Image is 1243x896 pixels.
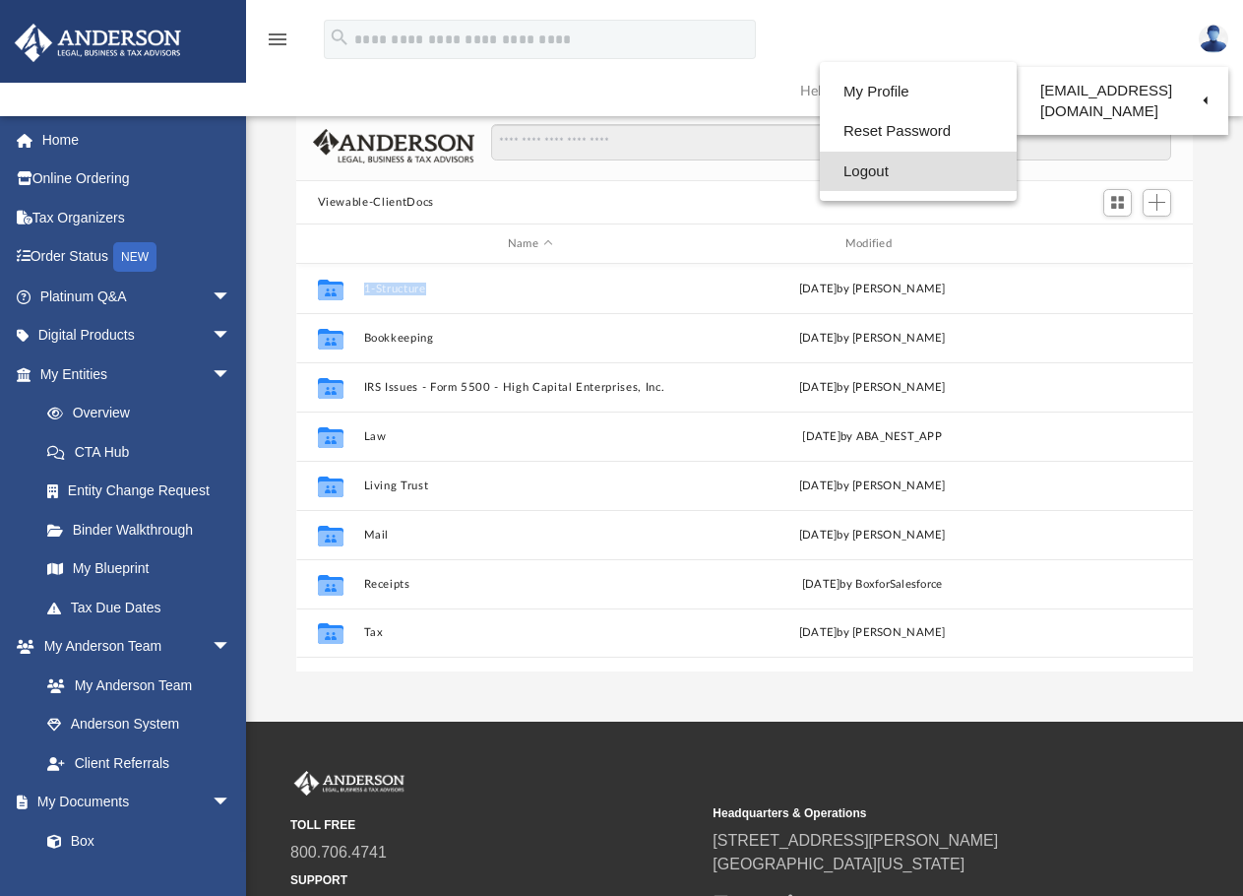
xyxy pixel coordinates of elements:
a: Logout [820,152,1017,192]
div: id [304,235,353,253]
a: Anderson System [28,705,251,744]
a: Order StatusNEW [14,237,261,278]
a: [GEOGRAPHIC_DATA][US_STATE] [713,856,964,872]
div: id [1047,235,1185,253]
button: Switch to Grid View [1103,189,1133,217]
img: User Pic [1199,25,1228,53]
a: Tax Organizers [14,198,261,237]
a: My Profile [820,72,1017,112]
div: [DATE] by BoxforSalesforce [706,576,1039,594]
a: My Documentsarrow_drop_down [14,783,251,822]
a: Client Referrals [28,743,251,783]
div: [DATE] by ABA_NEST_APP [706,428,1039,446]
small: TOLL FREE [290,816,699,834]
div: Modified [705,235,1038,253]
span: [DATE] [798,627,837,638]
a: Platinum Q&Aarrow_drop_down [14,277,261,316]
button: Mail [363,529,697,542]
a: Binder Walkthrough [28,510,261,549]
button: Law [363,430,697,443]
img: Anderson Advisors Platinum Portal [290,771,408,797]
a: Digital Productsarrow_drop_down [14,316,261,355]
a: Online Ordering [14,160,261,199]
small: Headquarters & Operations [713,804,1121,822]
div: [DATE] by [PERSON_NAME] [706,527,1039,544]
div: grid [296,264,1194,672]
span: arrow_drop_down [212,316,251,356]
div: NEW [113,242,156,272]
i: menu [266,28,289,51]
button: IRS Issues - Form 5500 - High Capital Enterprises, Inc. [363,381,697,394]
div: [DATE] by [PERSON_NAME] [706,330,1039,348]
img: Anderson Advisors Platinum Portal [9,24,187,62]
a: [STREET_ADDRESS][PERSON_NAME] [713,832,998,849]
a: Home [14,120,261,160]
span: arrow_drop_down [212,783,251,823]
a: My Anderson Teamarrow_drop_down [14,627,251,667]
a: Tax Due Dates [28,588,261,627]
span: arrow_drop_down [212,354,251,395]
a: CTA Hub [28,432,261,472]
button: 1-Structure [363,283,697,295]
a: menu [266,37,289,51]
span: arrow_drop_down [212,627,251,668]
button: Bookkeeping [363,332,697,345]
a: My Blueprint [28,549,251,589]
span: arrow_drop_down [212,277,251,317]
a: Overview [28,394,261,433]
button: Receipts [363,578,697,591]
div: Name [362,235,696,253]
a: Reset Password [820,111,1017,152]
div: [DATE] by [PERSON_NAME] [706,478,1039,495]
div: [DATE] by [PERSON_NAME] [706,281,1039,298]
a: Help Center [785,52,1007,130]
div: by [PERSON_NAME] [706,624,1039,642]
button: Tax [363,626,697,639]
a: My Anderson Team [28,666,241,705]
a: Entity Change Request [28,472,261,511]
button: Viewable-ClientDocs [318,194,434,212]
small: SUPPORT [290,871,699,889]
div: [DATE] by [PERSON_NAME] [706,379,1039,397]
button: Living Trust [363,480,697,492]
input: Search files and folders [491,124,1171,161]
button: Add [1143,189,1172,217]
a: [EMAIL_ADDRESS][DOMAIN_NAME] [1017,72,1228,130]
i: search [329,27,350,48]
a: My Entitiesarrow_drop_down [14,354,261,394]
a: Box [28,821,241,861]
a: 800.706.4741 [290,844,387,861]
